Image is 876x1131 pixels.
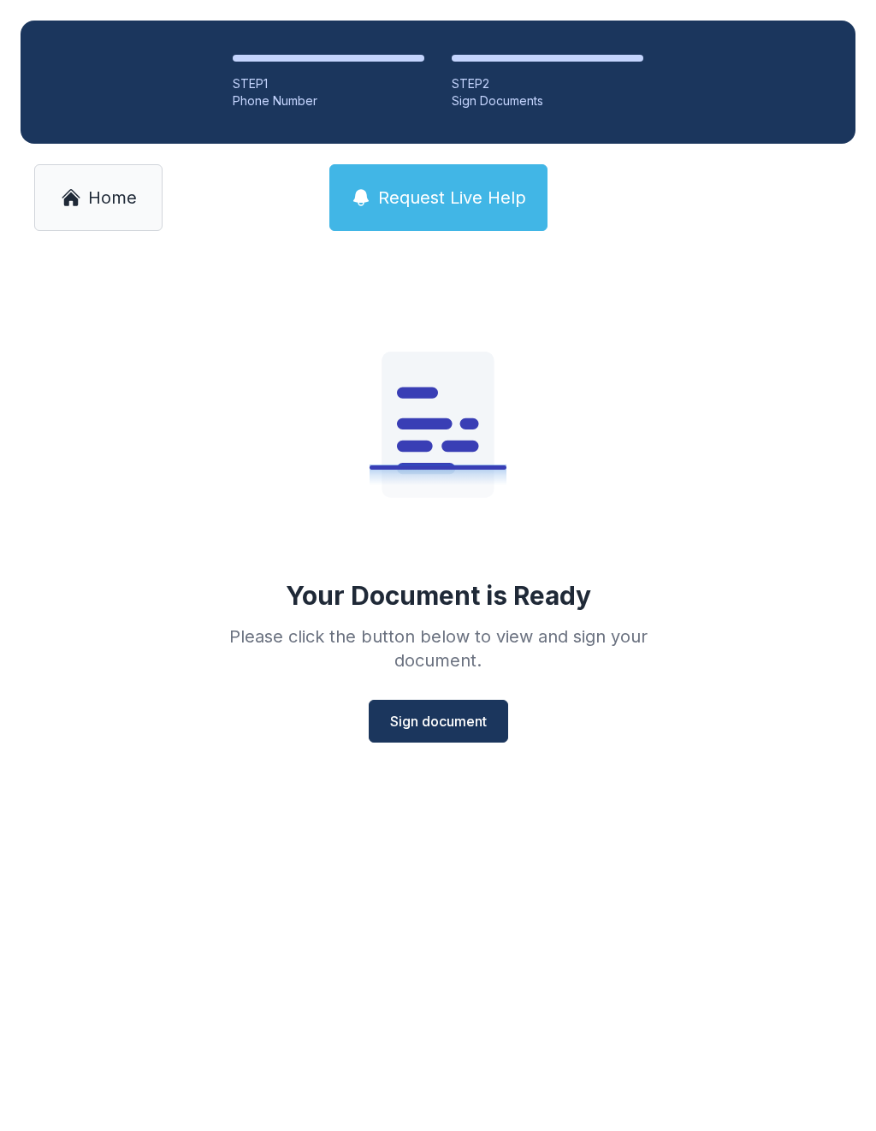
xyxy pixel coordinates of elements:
div: STEP 1 [233,75,424,92]
div: Your Document is Ready [286,580,591,611]
div: STEP 2 [452,75,643,92]
span: Sign document [390,711,487,731]
div: Phone Number [233,92,424,110]
div: Please click the button below to view and sign your document. [192,625,684,672]
div: Sign Documents [452,92,643,110]
span: Request Live Help [378,186,526,210]
span: Home [88,186,137,210]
